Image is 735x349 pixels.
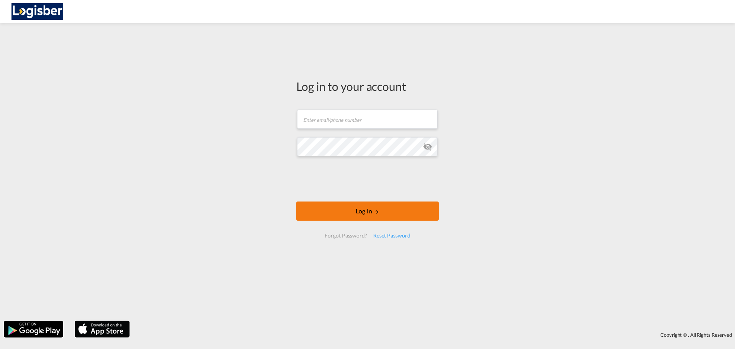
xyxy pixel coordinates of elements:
[134,328,735,341] div: Copyright © . All Rights Reserved
[309,164,426,194] iframe: reCAPTCHA
[296,78,439,94] div: Log in to your account
[322,229,370,242] div: Forgot Password?
[423,142,432,151] md-icon: icon-eye-off
[296,202,439,221] button: LOGIN
[11,3,63,20] img: d7a75e507efd11eebffa5922d020a472.png
[297,110,438,129] input: Enter email/phone number
[3,320,64,338] img: google.png
[74,320,131,338] img: apple.png
[370,229,413,242] div: Reset Password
